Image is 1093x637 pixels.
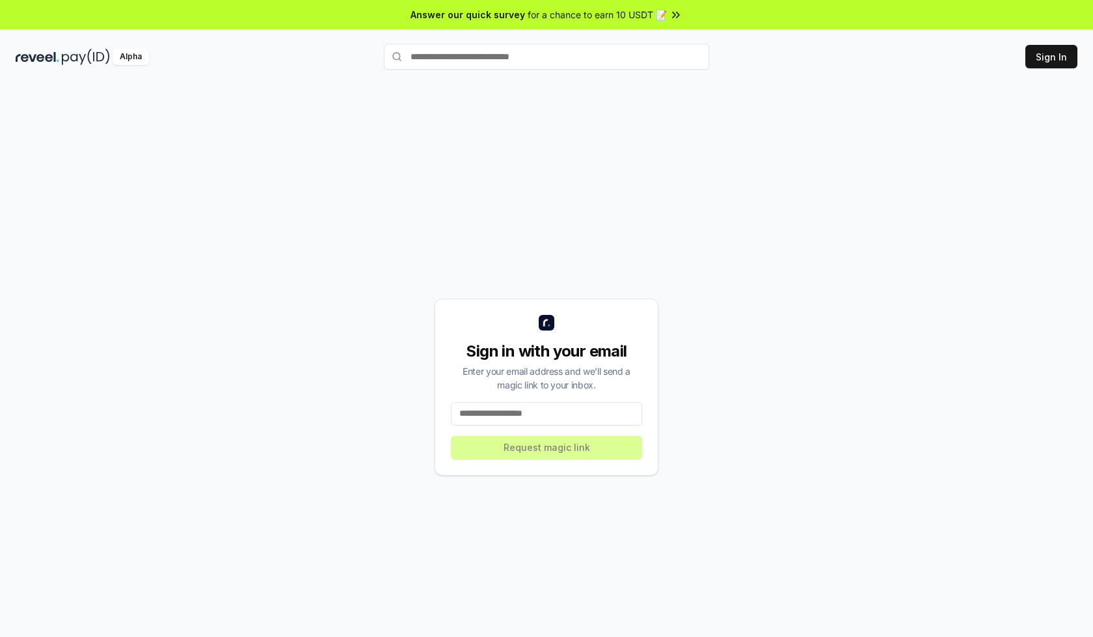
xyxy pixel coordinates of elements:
[451,341,642,362] div: Sign in with your email
[528,8,667,21] span: for a chance to earn 10 USDT 📝
[411,8,525,21] span: Answer our quick survey
[539,315,554,331] img: logo_small
[62,49,110,65] img: pay_id
[113,49,149,65] div: Alpha
[451,364,642,392] div: Enter your email address and we’ll send a magic link to your inbox.
[1025,45,1077,68] button: Sign In
[16,49,59,65] img: reveel_dark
